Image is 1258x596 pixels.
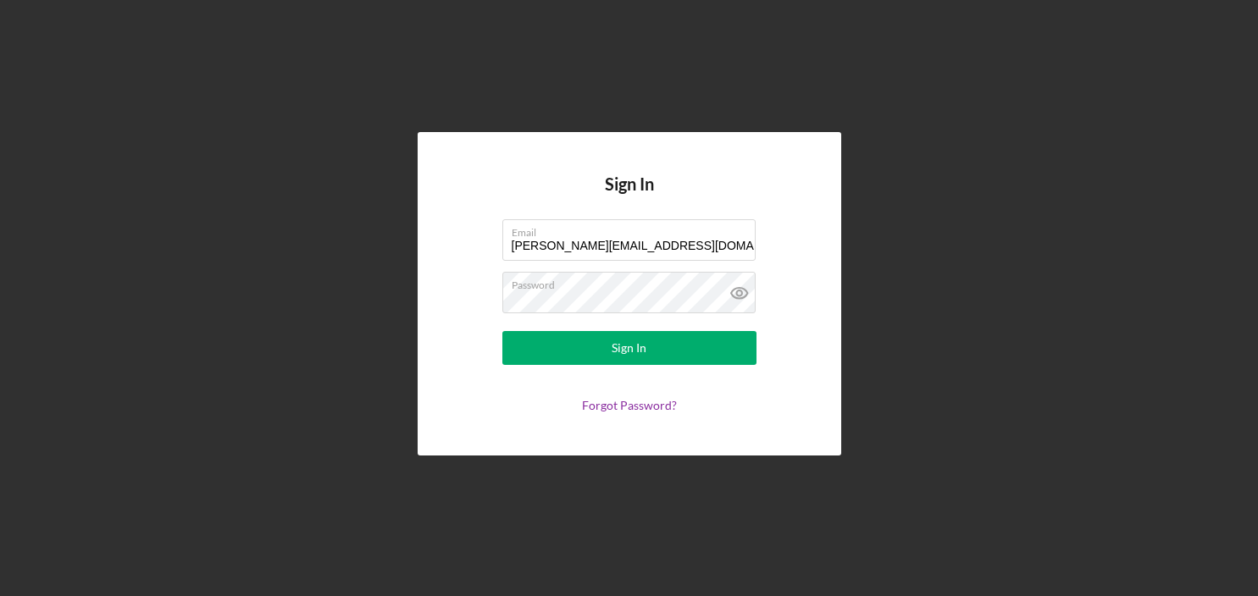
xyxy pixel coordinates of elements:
button: Sign In [502,331,756,365]
a: Forgot Password? [582,398,677,412]
label: Email [512,220,756,239]
h4: Sign In [605,174,654,219]
div: Sign In [612,331,646,365]
label: Password [512,273,756,291]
